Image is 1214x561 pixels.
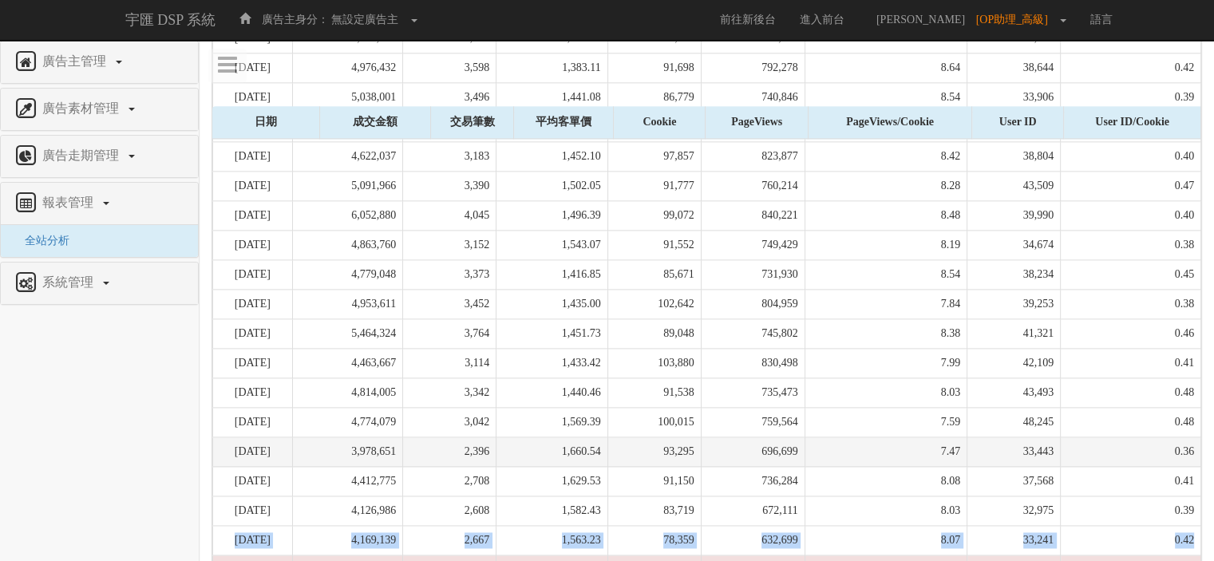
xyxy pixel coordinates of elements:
[514,106,613,138] div: 平均客單價
[1061,378,1201,408] td: 0.48
[403,231,496,260] td: 3,152
[213,201,293,231] td: [DATE]
[213,408,293,437] td: [DATE]
[1061,437,1201,467] td: 0.36
[496,142,607,172] td: 1,452.10
[967,172,1061,201] td: 43,509
[403,467,496,496] td: 2,708
[1061,496,1201,526] td: 0.39
[607,201,701,231] td: 99,072
[701,260,805,290] td: 731,930
[403,260,496,290] td: 3,373
[213,290,293,319] td: [DATE]
[976,14,1056,26] span: [OP助理_高級]
[213,83,293,113] td: [DATE]
[320,106,429,138] div: 成交金額
[403,172,496,201] td: 3,390
[1061,83,1201,113] td: 0.39
[967,378,1061,408] td: 43,493
[1061,526,1201,555] td: 0.42
[213,526,293,555] td: [DATE]
[701,349,805,378] td: 830,498
[292,53,403,83] td: 4,976,432
[213,378,293,408] td: [DATE]
[13,144,186,169] a: 廣告走期管理
[701,142,805,172] td: 823,877
[805,201,967,231] td: 8.48
[292,496,403,526] td: 4,126,986
[1061,290,1201,319] td: 0.38
[967,467,1061,496] td: 37,568
[607,319,701,349] td: 89,048
[403,349,496,378] td: 3,114
[967,231,1061,260] td: 34,674
[403,290,496,319] td: 3,452
[967,83,1061,113] td: 33,906
[13,235,69,247] span: 全站分析
[38,196,101,209] span: 報表管理
[496,201,607,231] td: 1,496.39
[496,437,607,467] td: 1,660.54
[805,437,967,467] td: 7.47
[38,275,101,289] span: 系統管理
[868,14,973,26] span: [PERSON_NAME]
[1061,172,1201,201] td: 0.47
[607,378,701,408] td: 91,538
[292,467,403,496] td: 4,412,775
[967,526,1061,555] td: 33,241
[1061,231,1201,260] td: 0.38
[403,201,496,231] td: 4,045
[496,526,607,555] td: 1,563.23
[607,83,701,113] td: 86,779
[496,319,607,349] td: 1,451.73
[607,349,701,378] td: 103,880
[292,290,403,319] td: 4,953,611
[38,148,127,162] span: 廣告走期管理
[213,349,293,378] td: [DATE]
[1061,319,1201,349] td: 0.46
[805,172,967,201] td: 8.28
[1061,408,1201,437] td: 0.48
[701,83,805,113] td: 740,846
[13,191,186,216] a: 報表管理
[496,378,607,408] td: 1,440.46
[1061,53,1201,83] td: 0.42
[403,526,496,555] td: 2,667
[701,201,805,231] td: 840,221
[701,53,805,83] td: 792,278
[809,106,971,138] div: PageViews/Cookie
[607,53,701,83] td: 91,698
[403,319,496,349] td: 3,764
[292,408,403,437] td: 4,774,079
[292,260,403,290] td: 4,779,048
[403,496,496,526] td: 2,608
[213,172,293,201] td: [DATE]
[805,526,967,555] td: 8.07
[701,172,805,201] td: 760,214
[213,53,293,83] td: [DATE]
[805,496,967,526] td: 8.03
[805,378,967,408] td: 8.03
[1061,260,1201,290] td: 0.45
[292,172,403,201] td: 5,091,966
[967,408,1061,437] td: 48,245
[331,14,398,26] span: 無設定廣告主
[212,106,319,138] div: 日期
[607,142,701,172] td: 97,857
[496,53,607,83] td: 1,383.11
[614,106,705,138] div: Cookie
[607,260,701,290] td: 85,671
[1061,201,1201,231] td: 0.40
[403,83,496,113] td: 3,496
[967,260,1061,290] td: 38,234
[403,142,496,172] td: 3,183
[496,467,607,496] td: 1,629.53
[607,172,701,201] td: 91,777
[292,83,403,113] td: 5,038,001
[213,496,293,526] td: [DATE]
[701,437,805,467] td: 696,699
[701,526,805,555] td: 632,699
[607,408,701,437] td: 100,015
[1061,467,1201,496] td: 0.41
[972,106,1063,138] div: User ID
